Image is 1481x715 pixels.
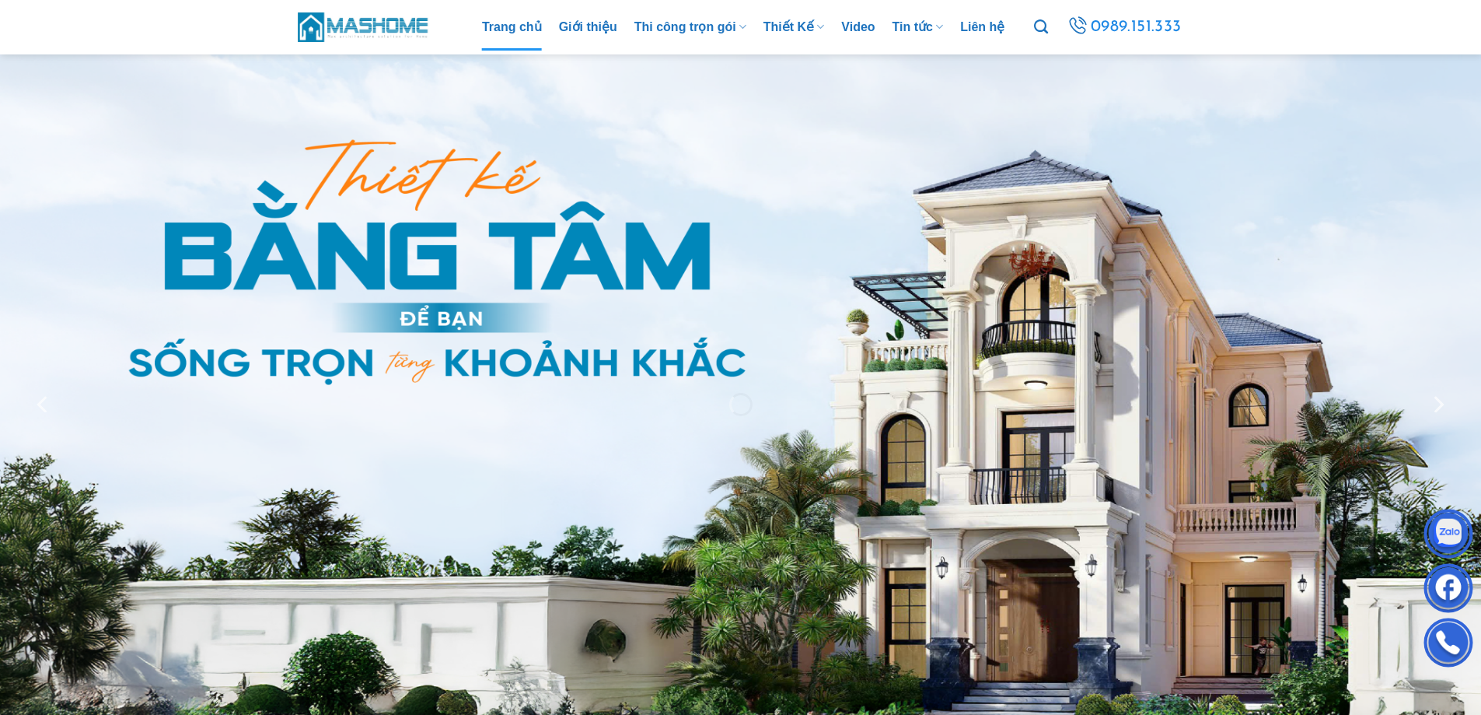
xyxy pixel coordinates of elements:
img: Zalo [1425,513,1472,559]
img: Facebook [1425,567,1472,614]
a: 0989.151.333 [1065,13,1184,41]
a: Giới thiệu [559,4,617,51]
a: Trang chủ [482,4,542,51]
img: MasHome – Tổng Thầu Thiết Kế Và Xây Nhà Trọn Gói [298,10,430,44]
span: 0989.151.333 [1091,14,1182,40]
a: Thiết Kế [763,4,825,51]
a: Tin tức [892,4,944,51]
a: Video [841,4,875,51]
a: Tìm kiếm [1034,11,1048,44]
button: Previous [30,333,58,476]
button: Next [1423,333,1451,476]
a: Thi công trọn gói [634,4,746,51]
img: Phone [1425,622,1472,668]
a: Liên hệ [960,4,1004,51]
